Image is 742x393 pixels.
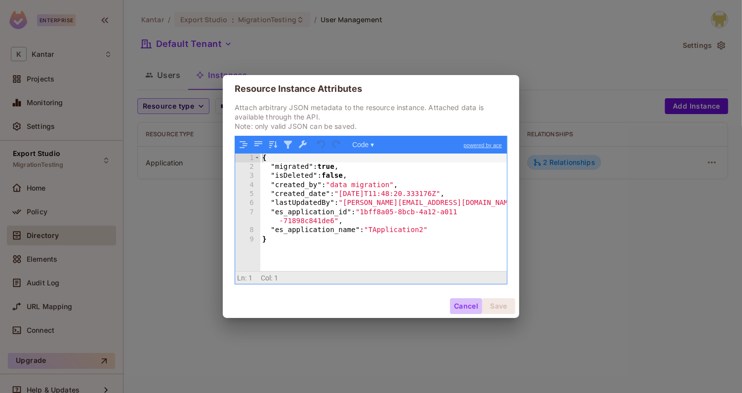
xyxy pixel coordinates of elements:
div: 2 [235,162,260,171]
button: Redo (Ctrl+Shift+Z) [330,138,343,151]
div: 4 [235,181,260,190]
a: powered by ace [459,136,507,154]
span: Col: [261,274,273,282]
div: 9 [235,235,260,244]
button: Compact JSON data, remove all whitespaces (Ctrl+Shift+I) [252,138,265,151]
button: Format JSON data, with proper indentation and line feeds (Ctrl+I) [237,138,250,151]
div: 1 [235,154,260,162]
button: Code ▾ [349,138,377,151]
p: Attach arbitrary JSON metadata to the resource instance. Attached data is available through the A... [235,103,507,131]
div: 7 [235,208,260,226]
button: Save [482,298,515,314]
h2: Resource Instance Attributes [223,75,519,103]
div: 8 [235,226,260,235]
span: 1 [274,274,278,282]
span: 1 [248,274,252,282]
span: Ln: [237,274,247,282]
div: 6 [235,198,260,207]
button: Cancel [450,298,482,314]
button: Sort contents [267,138,280,151]
button: Undo last action (Ctrl+Z) [315,138,328,151]
button: Filter, sort, or transform contents [282,138,294,151]
button: Repair JSON: fix quotes and escape characters, remove comments and JSONP notation, turn JavaScrip... [296,138,309,151]
div: 5 [235,190,260,198]
div: 3 [235,171,260,180]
